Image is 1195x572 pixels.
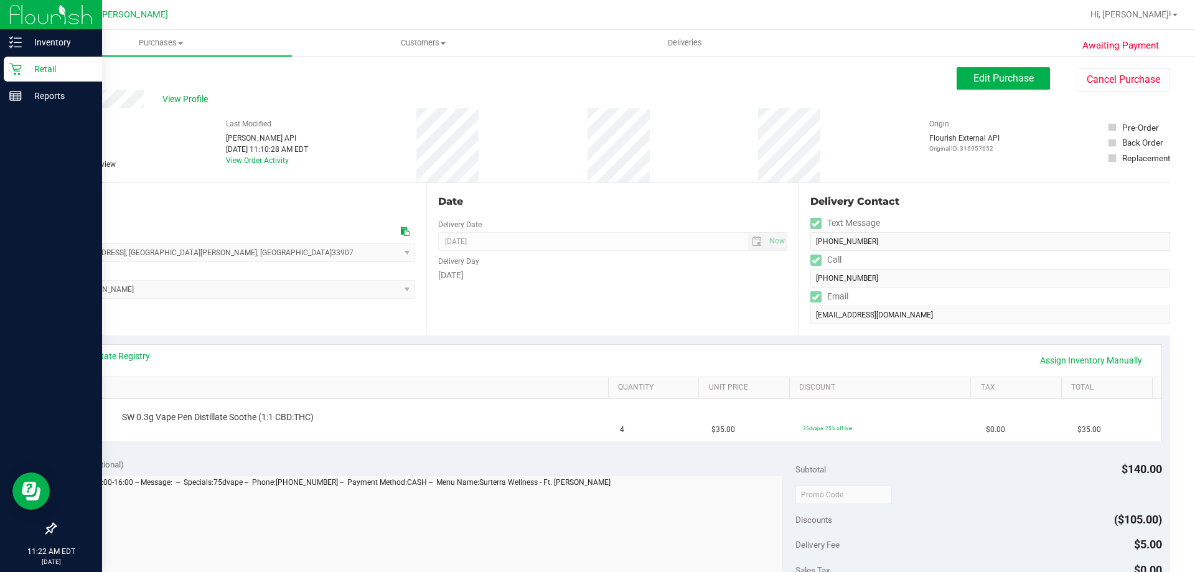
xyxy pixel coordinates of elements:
[438,219,482,230] label: Delivery Date
[226,144,308,155] div: [DATE] 11:10:28 AM EDT
[1134,538,1162,551] span: $5.00
[709,383,785,393] a: Unit Price
[929,118,949,129] label: Origin
[22,35,96,50] p: Inventory
[799,383,966,393] a: Discount
[1032,350,1150,371] a: Assign Inventory Manually
[55,194,415,209] div: Location
[75,350,150,362] a: View State Registry
[293,37,553,49] span: Customers
[438,194,787,209] div: Date
[6,546,96,557] p: 11:22 AM EDT
[981,383,1057,393] a: Tax
[87,9,168,20] span: Ft. [PERSON_NAME]
[929,133,1000,153] div: Flourish External API
[973,72,1034,84] span: Edit Purchase
[122,411,314,423] span: SW 0.3g Vape Pen Distillate Soothe (1:1 CBD:THC)
[22,62,96,77] p: Retail
[810,288,848,306] label: Email
[30,30,292,56] a: Purchases
[810,269,1170,288] input: Format: (999) 999-9999
[1122,152,1170,164] div: Replacement
[618,383,694,393] a: Quantity
[986,424,1005,436] span: $0.00
[1122,136,1163,149] div: Back Order
[810,251,841,269] label: Call
[162,93,212,106] span: View Profile
[810,214,880,232] label: Text Message
[292,30,554,56] a: Customers
[929,144,1000,153] p: Original ID: 316957652
[1122,462,1162,476] span: $140.00
[22,88,96,103] p: Reports
[1077,424,1101,436] span: $35.00
[1114,513,1162,526] span: ($105.00)
[711,424,735,436] span: $35.00
[30,37,292,49] span: Purchases
[1082,39,1159,53] span: Awaiting Payment
[226,156,289,165] a: View Order Activity
[9,36,22,49] inline-svg: Inventory
[1122,121,1159,134] div: Pre-Order
[226,133,308,144] div: [PERSON_NAME] API
[1071,383,1147,393] a: Total
[73,383,603,393] a: SKU
[9,90,22,102] inline-svg: Reports
[810,194,1170,209] div: Delivery Contact
[1077,68,1170,91] button: Cancel Purchase
[9,63,22,75] inline-svg: Retail
[1090,9,1171,19] span: Hi, [PERSON_NAME]!
[401,225,410,238] div: Copy address to clipboard
[438,269,787,282] div: [DATE]
[438,256,479,267] label: Delivery Day
[795,540,840,550] span: Delivery Fee
[226,118,271,129] label: Last Modified
[6,557,96,566] p: [DATE]
[795,509,832,531] span: Discounts
[12,472,50,510] iframe: Resource center
[803,425,852,431] span: 75dvape: 75% off line
[651,37,719,49] span: Deliveries
[957,67,1050,90] button: Edit Purchase
[795,485,892,504] input: Promo Code
[795,464,826,474] span: Subtotal
[554,30,816,56] a: Deliveries
[810,232,1170,251] input: Format: (999) 999-9999
[620,424,624,436] span: 4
